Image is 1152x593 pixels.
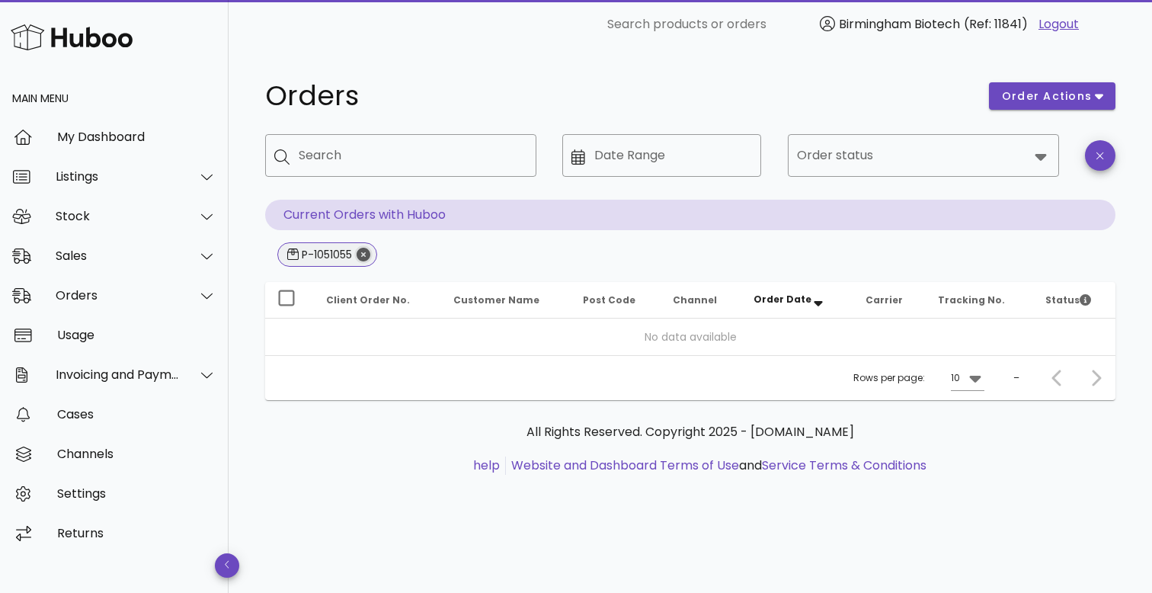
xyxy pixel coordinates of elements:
[265,82,971,110] h1: Orders
[473,457,500,474] a: help
[951,371,960,385] div: 10
[56,367,180,382] div: Invoicing and Payments
[57,526,216,540] div: Returns
[754,293,811,306] span: Order Date
[57,407,216,422] div: Cases
[762,457,926,474] a: Service Terms & Conditions
[56,288,180,303] div: Orders
[866,293,903,306] span: Carrier
[1045,293,1091,306] span: Status
[506,457,926,475] li: and
[357,248,370,261] button: Close
[741,282,854,319] th: Order Date: Sorted descending. Activate to remove sorting.
[56,248,180,263] div: Sales
[673,293,717,306] span: Channel
[56,169,180,184] div: Listings
[57,130,216,144] div: My Dashboard
[853,282,926,319] th: Carrier
[265,200,1115,230] p: Current Orders with Huboo
[453,293,539,306] span: Customer Name
[277,423,1103,441] p: All Rights Reserved. Copyright 2025 - [DOMAIN_NAME]
[56,209,180,223] div: Stock
[853,356,984,400] div: Rows per page:
[57,328,216,342] div: Usage
[441,282,571,319] th: Customer Name
[661,282,741,319] th: Channel
[571,282,661,319] th: Post Code
[1033,282,1115,319] th: Status
[839,15,960,33] span: Birmingham Biotech
[938,293,1005,306] span: Tracking No.
[951,366,984,390] div: 10Rows per page:
[326,293,410,306] span: Client Order No.
[1001,88,1093,104] span: order actions
[583,293,635,306] span: Post Code
[1038,15,1079,34] a: Logout
[989,82,1115,110] button: order actions
[511,457,739,474] a: Website and Dashboard Terms of Use
[11,21,133,53] img: Huboo Logo
[314,282,441,319] th: Client Order No.
[1013,371,1019,385] div: –
[788,134,1059,177] div: Order status
[299,247,352,262] div: P-1051055
[57,447,216,461] div: Channels
[926,282,1033,319] th: Tracking No.
[964,15,1028,33] span: (Ref: 11841)
[265,319,1115,355] td: No data available
[57,486,216,501] div: Settings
